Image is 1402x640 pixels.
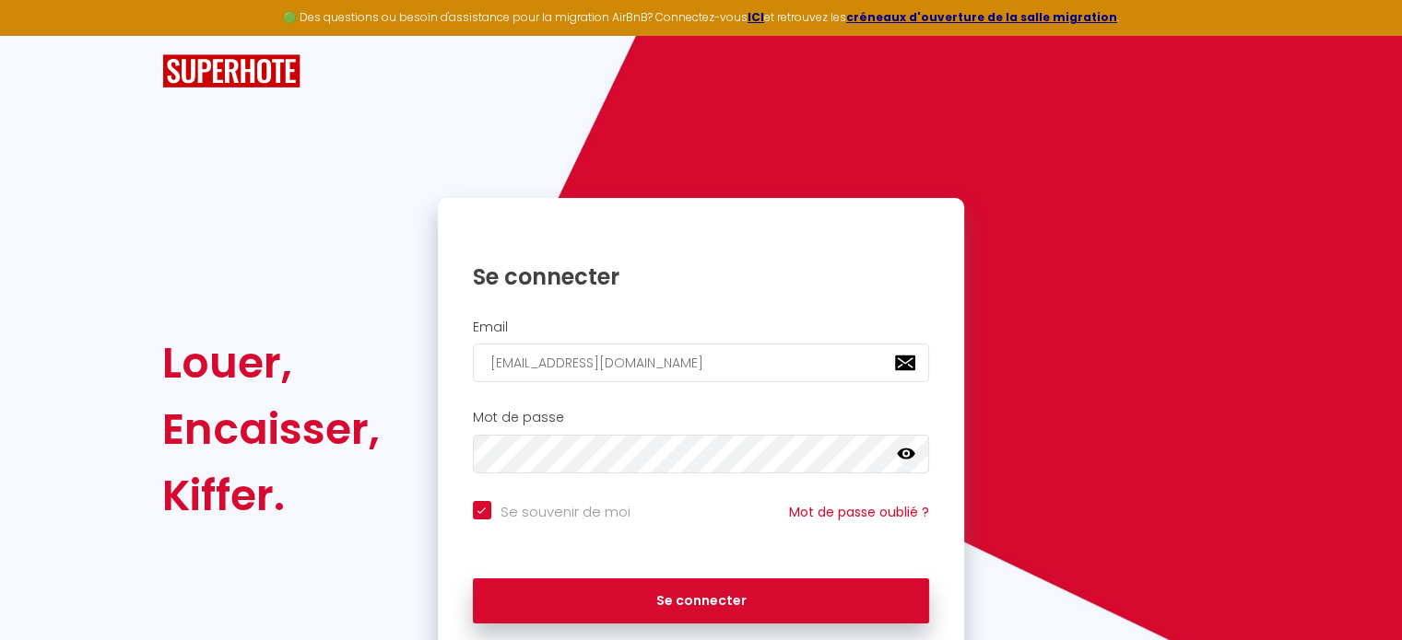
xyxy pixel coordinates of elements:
div: Kiffer. [162,462,380,529]
img: SuperHote logo [162,54,300,88]
a: ICI [748,9,764,25]
div: Louer, [162,330,380,396]
button: Se connecter [473,578,930,624]
div: Encaisser, [162,396,380,462]
h2: Email [473,320,930,335]
h2: Mot de passe [473,410,930,425]
button: Ouvrir le widget de chat LiveChat [15,7,70,63]
input: Ton Email [473,343,930,382]
a: créneaux d'ouverture de la salle migration [846,9,1117,25]
h1: Se connecter [473,262,930,291]
a: Mot de passe oublié ? [789,503,929,521]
